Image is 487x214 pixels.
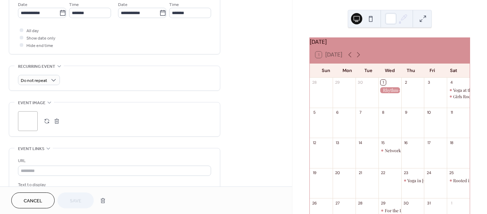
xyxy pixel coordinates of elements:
[426,140,431,145] div: 17
[403,200,409,206] div: 30
[315,64,337,78] div: Sun
[21,77,47,85] span: Do not repeat
[381,200,386,206] div: 29
[18,111,38,131] div: ;
[449,200,454,206] div: 1
[426,110,431,115] div: 10
[358,80,363,85] div: 30
[335,200,340,206] div: 27
[447,94,470,100] div: Girls Rock supporting Sari Center Integrative Cancer Center
[400,64,421,78] div: Thu
[378,148,401,154] div: Network for a Cause- Meditation, Manifestation, Mocktails & Margs
[18,181,210,189] div: Text to display
[18,99,45,107] span: Event image
[381,170,386,176] div: 22
[403,80,409,85] div: 2
[169,1,179,8] span: Time
[358,200,363,206] div: 28
[378,208,401,214] div: For the Love of Jugs Night In with Terri and Crissy
[312,110,317,115] div: 5
[443,64,464,78] div: Sat
[18,1,27,8] span: Date
[403,140,409,145] div: 16
[312,200,317,206] div: 26
[449,170,454,176] div: 25
[449,80,454,85] div: 4
[421,64,443,78] div: Fri
[312,170,317,176] div: 19
[403,170,409,176] div: 23
[312,140,317,145] div: 12
[358,170,363,176] div: 21
[426,80,431,85] div: 3
[407,178,465,184] div: Yoga in [GEOGRAPHIC_DATA]
[381,140,386,145] div: 15
[337,64,358,78] div: Mon
[447,178,470,184] div: Rooted in Harmony- Yoga and Acupuncture
[312,80,317,85] div: 28
[69,1,79,8] span: Time
[118,1,128,8] span: Date
[449,140,454,145] div: 18
[401,178,424,184] div: Yoga in The Park
[335,170,340,176] div: 20
[335,80,340,85] div: 29
[11,192,55,208] button: Cancel
[358,140,363,145] div: 14
[335,140,340,145] div: 13
[426,200,431,206] div: 31
[335,110,340,115] div: 6
[18,63,55,70] span: Recurring event
[381,110,386,115] div: 8
[18,145,44,153] span: Event links
[358,64,379,78] div: Tue
[24,197,42,205] span: Cancel
[358,110,363,115] div: 7
[18,157,210,165] div: URL
[379,64,400,78] div: Wed
[403,110,409,115] div: 9
[26,35,55,42] span: Show date only
[447,87,470,93] div: Yoga at the Palm City Cross Fit Competition
[449,110,454,115] div: 11
[310,38,470,46] div: [DATE]
[426,170,431,176] div: 24
[378,87,401,93] div: Rhythm- Your Heartbeat after Cancer 4 week Virtual Group Experience Starts
[381,80,386,85] div: 1
[26,27,39,35] span: All day
[26,42,53,49] span: Hide end time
